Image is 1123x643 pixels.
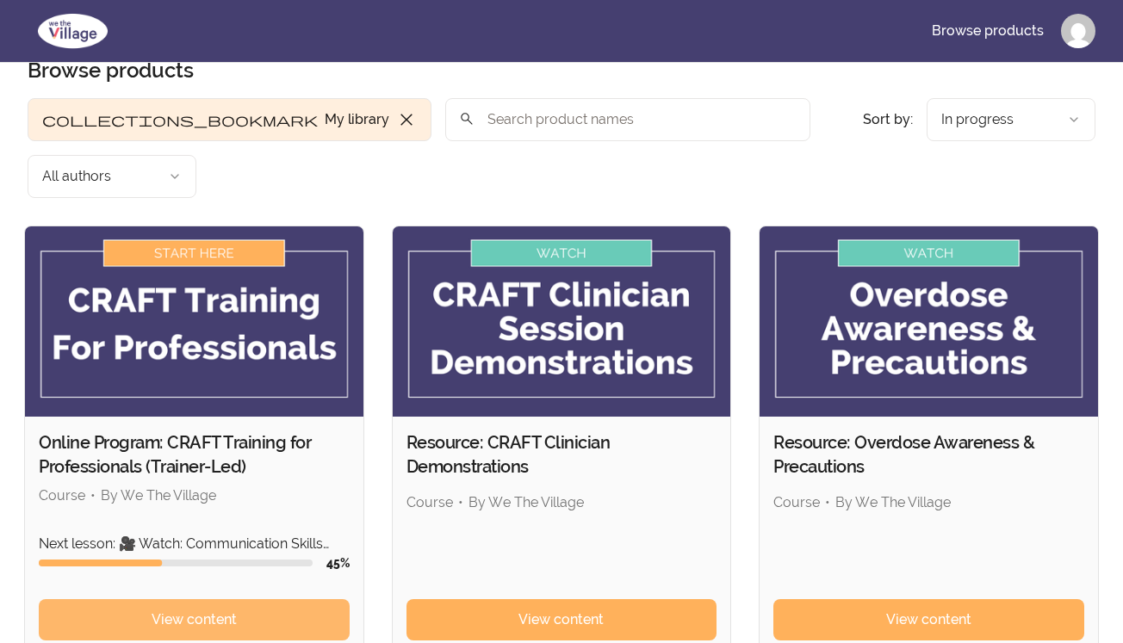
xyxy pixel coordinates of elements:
h2: Resource: Overdose Awareness & Precautions [773,430,1084,479]
span: Course [406,494,453,510]
span: search [459,107,475,131]
img: Product image for Online Program: CRAFT Training for Professionals (Trainer-Led) [25,226,363,417]
button: Product sort options [927,98,1095,141]
img: Product image for Resource: Overdose Awareness & Precautions [760,226,1098,417]
span: 45 % [326,556,350,570]
span: • [458,494,463,510]
h2: Online Program: CRAFT Training for Professionals (Trainer-Led) [39,430,350,479]
span: View content [886,609,971,630]
img: Product image for Resource: CRAFT Clinician Demonstrations [393,226,731,417]
span: View content [518,609,604,630]
a: View content [773,599,1084,640]
nav: Main [918,10,1095,52]
span: collections_bookmark [42,109,318,130]
p: Next lesson: 🎥 Watch: Communication Skills Checklist [39,534,350,554]
span: By We The Village [468,494,584,510]
span: View content [152,609,237,630]
span: By We The Village [101,487,216,504]
img: We The Village logo [28,10,118,52]
span: Sort by: [863,111,913,127]
button: Filter by author [28,155,196,198]
a: View content [39,599,350,640]
h2: Browse products [28,57,194,84]
a: Browse products [918,10,1058,52]
span: Course [773,494,820,510]
input: Search product names [445,98,810,141]
a: View content [406,599,717,640]
span: Course [39,487,85,504]
span: close [396,109,417,130]
h2: Resource: CRAFT Clinician Demonstrations [406,430,717,479]
span: • [825,494,830,510]
div: Course progress [39,560,313,566]
span: By We The Village [835,494,951,510]
img: Profile image for Samantha Bradley [1061,14,1095,48]
span: • [90,487,96,504]
button: Filter by My library [28,98,431,141]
